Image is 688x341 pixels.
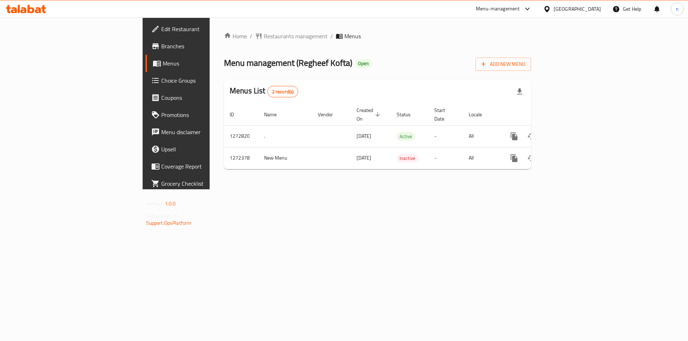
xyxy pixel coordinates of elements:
button: more [506,128,523,145]
span: Edit Restaurant [161,25,252,33]
div: Menu-management [476,5,520,13]
button: Change Status [523,128,540,145]
span: Inactive [397,154,418,162]
h2: Menus List [230,86,298,97]
div: [GEOGRAPHIC_DATA] [554,5,601,13]
a: Coverage Report [145,158,258,175]
span: Active [397,132,415,141]
a: Menu disclaimer [145,123,258,141]
span: Vendor [318,110,342,119]
div: Export file [511,83,528,100]
td: All [463,147,500,169]
a: Promotions [145,106,258,123]
nav: breadcrumb [224,32,531,40]
td: . [258,125,312,147]
span: Restaurants management [264,32,328,40]
td: - [429,125,463,147]
div: Total records count [267,86,298,97]
span: Get support on: [146,211,179,220]
span: Menus [163,59,252,68]
a: Choice Groups [145,72,258,89]
span: Menu disclaimer [161,128,252,136]
span: Locale [469,110,491,119]
span: Menu management ( Regheef Kofta ) [224,55,352,71]
button: more [506,150,523,167]
span: Created On [357,106,382,123]
a: Restaurants management [255,32,328,40]
span: [DATE] [357,153,371,162]
a: Grocery Checklist [145,175,258,192]
span: ID [230,110,243,119]
span: Branches [161,42,252,50]
td: New Menu [258,147,312,169]
span: Name [264,110,286,119]
button: Add New Menu [476,58,531,71]
td: All [463,125,500,147]
th: Actions [500,104,580,126]
div: Open [355,59,372,68]
span: Version: [146,199,164,208]
span: 1.0.0 [165,199,176,208]
span: Grocery Checklist [161,179,252,188]
span: Upsell [161,145,252,154]
span: Coupons [161,93,252,102]
table: enhanced table [224,104,580,169]
span: 2 record(s) [268,88,298,95]
span: Start Date [434,106,454,123]
span: Promotions [161,111,252,119]
a: Menus [145,55,258,72]
span: [DATE] [357,131,371,141]
button: Change Status [523,150,540,167]
span: Coverage Report [161,162,252,171]
li: / [330,32,333,40]
a: Branches [145,38,258,55]
span: Open [355,60,372,67]
span: Choice Groups [161,76,252,85]
a: Support.OpsPlatform [146,218,192,228]
a: Coupons [145,89,258,106]
span: Status [397,110,420,119]
span: Menus [344,32,361,40]
span: n [676,5,679,13]
a: Upsell [145,141,258,158]
div: Active [397,132,415,141]
a: Edit Restaurant [145,20,258,38]
span: Add New Menu [481,60,525,69]
td: - [429,147,463,169]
